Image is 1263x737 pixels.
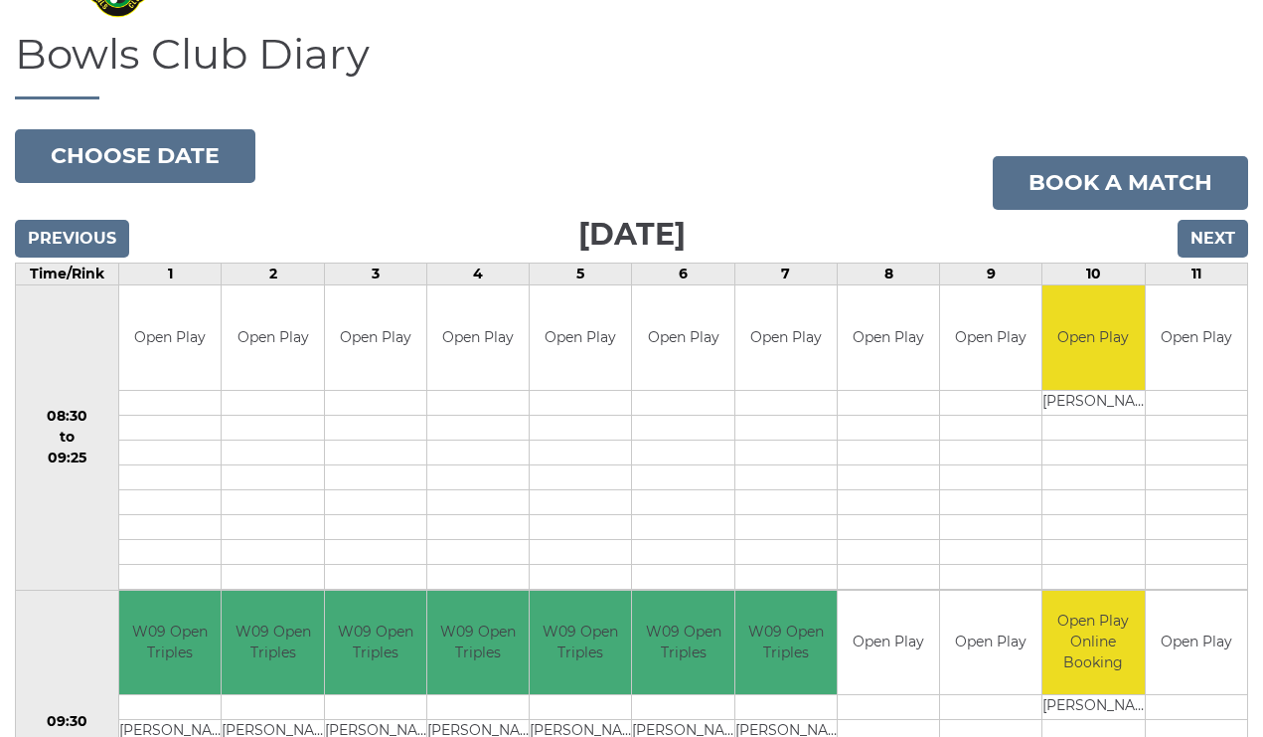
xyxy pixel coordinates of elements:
td: Open Play [427,285,529,390]
td: W09 Open Triples [119,591,221,695]
td: 6 [632,264,734,285]
td: W09 Open Triples [325,591,426,695]
td: Open Play [838,591,939,695]
td: Open Play [222,285,323,390]
td: Open Play [940,285,1041,390]
td: 8 [837,264,939,285]
td: W09 Open Triples [222,591,323,695]
td: [PERSON_NAME] [1042,390,1144,415]
td: 2 [222,264,324,285]
td: 1 [119,264,222,285]
td: Open Play [735,285,837,390]
td: Open Play [530,285,631,390]
td: Open Play [1042,285,1144,390]
td: Open Play [838,285,939,390]
td: 08:30 to 09:25 [16,285,119,591]
td: Open Play Online Booking [1042,591,1144,695]
td: W09 Open Triples [735,591,837,695]
h1: Bowls Club Diary [15,31,1248,99]
td: 5 [530,264,632,285]
td: Open Play [119,285,221,390]
td: Open Play [940,591,1041,695]
input: Next [1178,220,1248,258]
td: Open Play [1146,591,1247,695]
td: 7 [734,264,837,285]
a: Book a match [993,156,1248,210]
td: 10 [1042,264,1145,285]
input: Previous [15,220,129,258]
td: W09 Open Triples [632,591,733,695]
td: Open Play [325,285,426,390]
td: Open Play [632,285,733,390]
td: W09 Open Triples [530,591,631,695]
td: 9 [940,264,1042,285]
td: 4 [426,264,529,285]
button: Choose date [15,129,255,183]
td: Time/Rink [16,264,119,285]
td: W09 Open Triples [427,591,529,695]
td: 11 [1145,264,1247,285]
td: [PERSON_NAME] [1042,695,1144,720]
td: 3 [324,264,426,285]
td: Open Play [1146,285,1247,390]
